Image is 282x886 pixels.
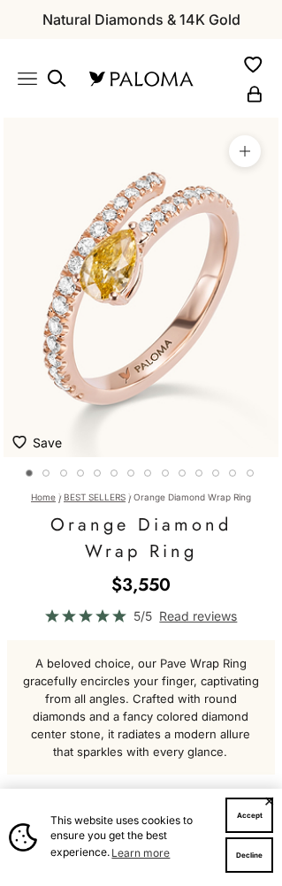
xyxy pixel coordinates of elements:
button: Save [12,432,62,453]
img: wishlist [12,432,33,448]
span: Orange Diamond Wrap Ring [133,492,251,502]
span: 5/5 [133,606,152,626]
a: Home [31,492,56,502]
a: BEST SELLERS [64,492,126,502]
button: Accept [225,798,273,833]
a: 5/5 Read reviews [21,606,261,626]
img: Cookie banner [9,823,37,852]
button: Decline [225,837,273,873]
nav: Primary navigation [18,68,68,89]
h1: Orange Diamond Wrap Ring [21,512,261,565]
button: Close [263,796,275,806]
nav: breadcrumbs [21,493,261,503]
a: Learn more [110,843,172,862]
img: #RoseGold [4,118,278,458]
span: This website uses cookies to ensure you get the best experience. [50,813,212,862]
div: A beloved choice, our Pave Wrap Ring gracefully encircles your finger, captivating from all angle... [7,640,276,775]
p: Natural Diamonds & 14K Gold [42,8,240,31]
div: Item 1 of 18 [4,118,278,458]
nav: Secondary navigation [214,53,264,103]
sale-price: $3,550 [111,572,171,599]
span: Read reviews [159,606,237,626]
